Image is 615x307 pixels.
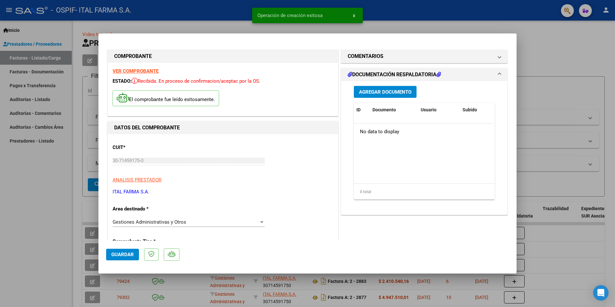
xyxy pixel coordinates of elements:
span: Recibida. En proceso de confirmacion/aceptac por la OS. [132,78,260,84]
span: x [353,13,355,18]
a: VER COMPROBANTE [113,68,159,74]
span: Guardar [111,252,134,257]
span: Gestiones Administrativas y Otros [113,219,186,225]
p: Area destinado * [113,205,179,213]
p: ITAL FARMA S.A. [113,188,333,196]
span: Agregar Documento [359,89,411,95]
span: Usuario [421,107,436,112]
h1: COMENTARIOS [348,52,383,60]
datatable-header-cell: Subido [460,103,492,117]
datatable-header-cell: Acción [492,103,524,117]
mat-expansion-panel-header: DOCUMENTACIÓN RESPALDATORIA [341,68,507,81]
span: Documento [372,107,396,112]
strong: COMPROBANTE [114,53,152,59]
strong: DATOS DEL COMPROBANTE [114,125,180,131]
p: Comprobante Tipo * [113,238,179,245]
div: 0 total [354,184,495,200]
span: ESTADO: [113,78,132,84]
datatable-header-cell: Usuario [418,103,460,117]
button: Guardar [106,249,139,260]
div: No data to display [354,124,492,140]
span: ANALISIS PRESTADOR [113,177,161,183]
div: DOCUMENTACIÓN RESPALDATORIA [341,81,507,215]
datatable-header-cell: ID [354,103,370,117]
datatable-header-cell: Documento [370,103,418,117]
mat-expansion-panel-header: COMENTARIOS [341,50,507,63]
button: x [348,10,360,21]
div: Open Intercom Messenger [593,285,609,301]
p: CUIT [113,144,179,151]
p: El comprobante fue leído exitosamente. [113,90,219,106]
h1: DOCUMENTACIÓN RESPALDATORIA [348,71,441,79]
span: Operación de creación exitosa [257,12,323,19]
button: Agregar Documento [354,86,417,98]
span: Subido [463,107,477,112]
span: ID [356,107,361,112]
